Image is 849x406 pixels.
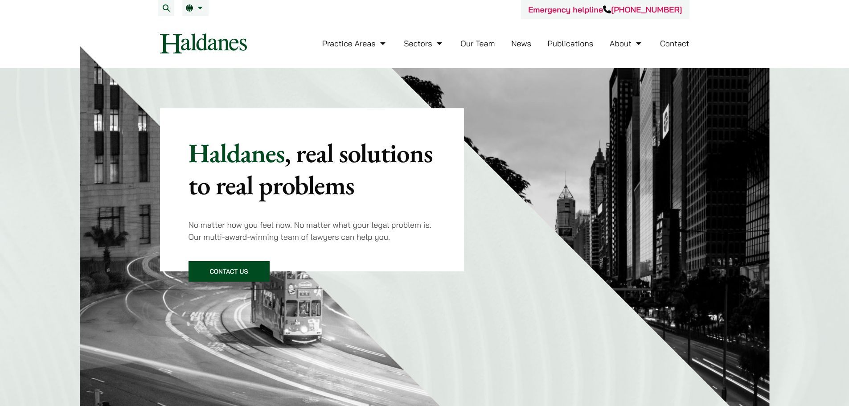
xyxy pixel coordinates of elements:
[511,38,531,49] a: News
[322,38,388,49] a: Practice Areas
[189,261,270,282] a: Contact Us
[189,137,436,201] p: Haldanes
[548,38,594,49] a: Publications
[189,219,436,243] p: No matter how you feel now. No matter what your legal problem is. Our multi-award-winning team of...
[186,4,205,12] a: EN
[189,135,433,202] mark: , real solutions to real problems
[610,38,644,49] a: About
[528,4,682,15] a: Emergency helpline[PHONE_NUMBER]
[460,38,495,49] a: Our Team
[160,33,247,53] img: Logo of Haldanes
[404,38,444,49] a: Sectors
[660,38,689,49] a: Contact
